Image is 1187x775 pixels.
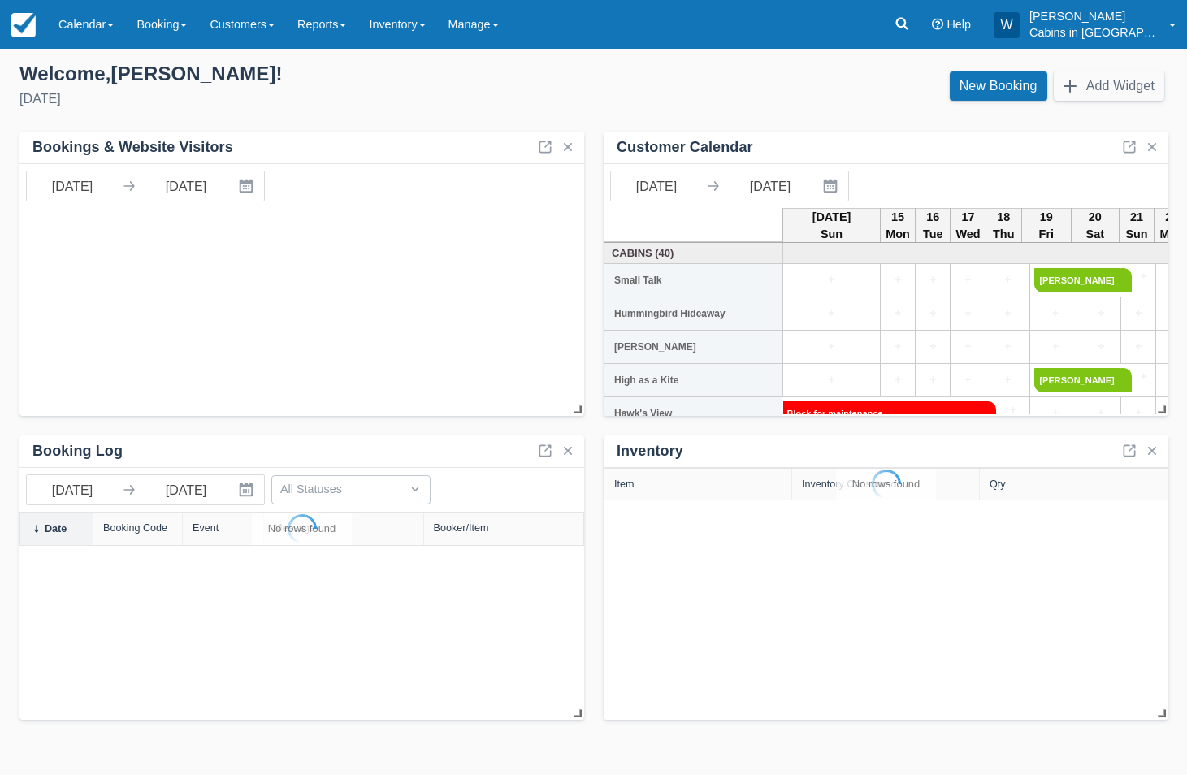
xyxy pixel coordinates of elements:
[783,208,881,244] th: [DATE] Sun
[1160,271,1186,289] a: +
[1021,208,1071,244] th: 19 Fri
[986,208,1021,244] th: 18 Thu
[916,208,951,244] th: 16 Tue
[955,305,981,323] a: +
[617,138,753,157] div: Customer Calendar
[787,338,876,356] a: +
[787,305,876,323] a: +
[19,89,581,109] div: [DATE]
[32,138,233,157] div: Bookings & Website Visitors
[1029,24,1159,41] p: Cabins in [GEOGRAPHIC_DATA]
[1121,268,1152,286] a: +
[885,305,911,323] a: +
[990,371,1026,389] a: +
[920,271,946,289] a: +
[609,245,779,261] a: Cabins (40)
[141,475,232,504] input: End Date
[885,371,911,389] a: +
[990,338,1026,356] a: +
[951,208,986,244] th: 17 Wed
[617,442,683,461] div: Inventory
[1119,208,1154,244] th: 21 Sun
[1029,8,1159,24] p: [PERSON_NAME]
[19,62,581,86] div: Welcome , [PERSON_NAME] !
[1085,338,1116,356] a: +
[1160,371,1186,389] a: +
[611,171,702,201] input: Start Date
[787,271,876,289] a: +
[885,338,911,356] a: +
[955,371,981,389] a: +
[1034,268,1120,292] a: [PERSON_NAME]
[604,396,783,430] th: Hawk's View
[990,271,1026,289] a: +
[232,475,264,504] button: Interact with the calendar and add the check-in date for your trip.
[141,171,232,201] input: End Date
[920,305,946,323] a: +
[947,18,971,31] span: Help
[1085,405,1116,422] a: +
[950,71,1047,101] a: New Booking
[1125,338,1151,356] a: +
[1034,338,1077,356] a: +
[407,481,423,497] span: Dropdown icon
[1054,71,1164,101] button: Add Widget
[881,208,916,244] th: 15 Mon
[816,171,848,201] button: Interact with the calendar and add the check-in date for your trip.
[783,401,986,426] a: Block for maintenance
[1085,305,1116,323] a: +
[885,271,911,289] a: +
[1125,305,1151,323] a: +
[1034,405,1077,422] a: +
[604,297,783,330] th: Hummingbird Hideaway
[11,13,36,37] img: checkfront-main-nav-mini-logo.png
[920,338,946,356] a: +
[604,263,783,297] th: Small Talk
[725,171,816,201] input: End Date
[604,363,783,396] th: High as a Kite
[994,12,1020,38] div: W
[232,171,264,201] button: Interact with the calendar and add the check-in date for your trip.
[1160,305,1186,323] a: +
[955,271,981,289] a: +
[32,442,123,461] div: Booking Log
[932,19,943,30] i: Help
[920,371,946,389] a: +
[986,401,1025,419] a: +
[1125,405,1151,422] a: +
[1071,208,1119,244] th: 20 Sat
[955,338,981,356] a: +
[27,171,118,201] input: Start Date
[1034,368,1120,392] a: [PERSON_NAME]
[990,305,1026,323] a: +
[787,371,876,389] a: +
[1034,305,1077,323] a: +
[1160,338,1186,356] a: +
[604,330,783,363] th: [PERSON_NAME]
[27,475,118,504] input: Start Date
[1121,368,1152,386] a: +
